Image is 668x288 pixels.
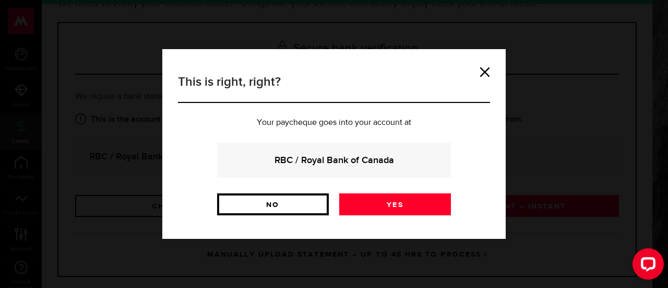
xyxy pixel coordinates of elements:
iframe: LiveChat chat widget [624,244,668,288]
strong: RBC / Royal Bank of Canada [231,153,437,167]
p: Your paycheque goes into your account at [178,119,490,127]
a: No [217,193,329,215]
h3: This is right, right? [178,73,490,103]
a: Yes [339,193,451,215]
